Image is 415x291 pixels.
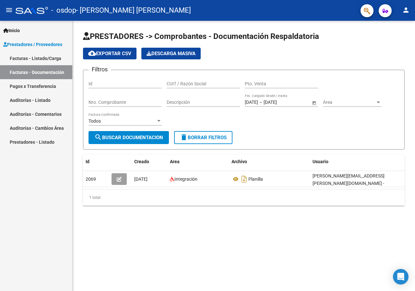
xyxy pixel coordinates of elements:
[141,48,201,59] button: Descarga Masiva
[83,189,405,206] div: 1 total
[174,131,232,144] button: Borrar Filtros
[88,49,96,57] mat-icon: cloud_download
[3,41,62,48] span: Prestadores / Proveedores
[89,65,111,74] h3: Filtros
[134,159,149,164] span: Creado
[83,32,319,41] span: PRESTADORES -> Comprobantes - Documentación Respaldatoria
[83,48,136,59] button: Exportar CSV
[402,6,410,14] mat-icon: person
[180,135,227,140] span: Borrar Filtros
[3,27,20,34] span: Inicio
[167,155,229,169] datatable-header-cell: Area
[240,174,248,184] i: Descargar documento
[147,51,196,56] span: Descarga Masiva
[245,100,258,105] input: Fecha inicio
[83,155,109,169] datatable-header-cell: Id
[76,3,191,18] span: - [PERSON_NAME] [PERSON_NAME]
[141,48,201,59] app-download-masive: Descarga masiva de comprobantes (adjuntos)
[174,176,197,182] span: Integración
[310,155,407,169] datatable-header-cell: Usuario
[94,135,163,140] span: Buscar Documentacion
[264,100,295,105] input: Fecha fin
[259,100,262,105] span: –
[180,133,188,141] mat-icon: delete
[231,159,247,164] span: Archivo
[51,3,76,18] span: - osdop
[313,159,328,164] span: Usuario
[248,176,263,182] span: Planilla
[132,155,167,169] datatable-header-cell: Creado
[86,159,89,164] span: Id
[88,51,131,56] span: Exportar CSV
[170,159,180,164] span: Area
[86,176,96,182] span: 2069
[393,269,409,285] div: Open Intercom Messenger
[134,176,148,182] span: [DATE]
[5,6,13,14] mat-icon: menu
[311,99,317,106] button: Open calendar
[313,173,385,193] span: [PERSON_NAME][EMAIL_ADDRESS][PERSON_NAME][DOMAIN_NAME] - [PERSON_NAME]
[323,100,375,105] span: Área
[89,131,169,144] button: Buscar Documentacion
[89,118,101,124] span: Todos
[94,133,102,141] mat-icon: search
[229,155,310,169] datatable-header-cell: Archivo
